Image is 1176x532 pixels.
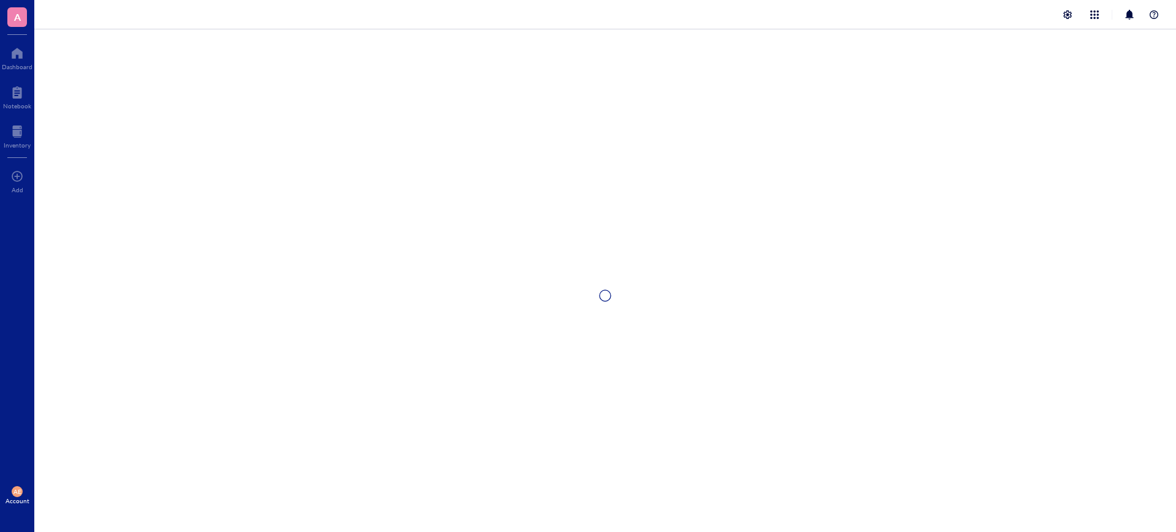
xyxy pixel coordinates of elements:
[4,122,31,149] a: Inventory
[2,43,32,70] a: Dashboard
[13,488,21,495] span: AE
[3,83,31,110] a: Notebook
[14,9,21,24] span: A
[3,102,31,110] div: Notebook
[2,63,32,70] div: Dashboard
[4,141,31,149] div: Inventory
[12,186,23,193] div: Add
[6,497,29,504] div: Account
